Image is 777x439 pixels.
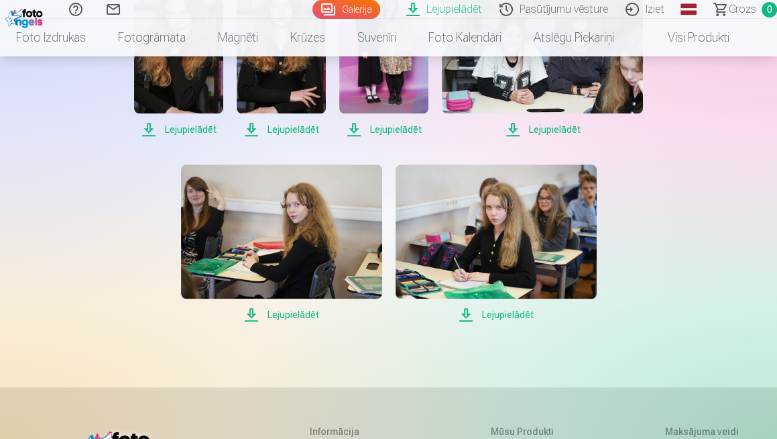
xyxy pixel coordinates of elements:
a: Fotogrāmata [102,19,202,56]
a: Foto kalendāri [412,19,518,56]
span: Grozs [729,1,756,17]
a: Visi produkti [630,19,745,56]
span: 0 [762,2,777,17]
a: Magnēti [202,19,274,56]
span: Lejupielādēt [442,121,643,138]
h5: Mūsu produkti [491,425,561,438]
span: Lejupielādēt [134,121,223,138]
img: /fa1 [5,5,46,28]
span: Lejupielādēt [237,121,326,138]
span: Lejupielādēt [339,121,428,138]
a: Atslēgu piekariņi [518,19,630,56]
h5: Maksājuma veidi [665,425,739,438]
a: Lejupielādēt [396,164,597,323]
a: Suvenīri [341,19,412,56]
a: Krūzes [274,19,341,56]
span: Lejupielādēt [181,307,382,323]
a: Lejupielādēt [181,164,382,323]
h5: Informācija [310,425,387,438]
span: Lejupielādēt [396,307,597,323]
